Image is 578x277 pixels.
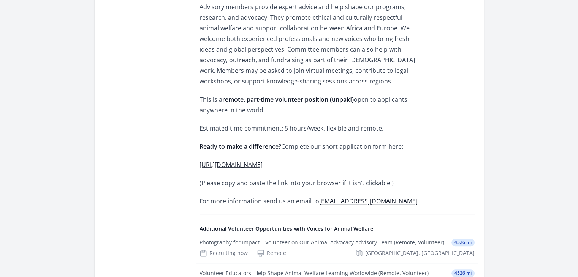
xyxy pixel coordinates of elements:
h4: Additional Volunteer Opportunities with Voices for Animal Welfare [200,225,475,233]
div: Remote [257,249,286,257]
p: For more information send us an email to [200,196,422,206]
a: [URL][DOMAIN_NAME] [200,161,263,169]
p: Estimated time commitment: 5 hours/week, flexible and remote. [200,123,422,134]
span: [GEOGRAPHIC_DATA], [GEOGRAPHIC_DATA] [365,249,475,257]
strong: (unpaid) [330,95,354,104]
span: 4526 mi [451,269,475,277]
p: This is a open to applicants anywhere in the world. [200,94,422,115]
span: 4526 mi [451,239,475,246]
div: Volunteer Educators: Help Shape Animal Welfare Learning Worldwide (Remote, Volunteer) [200,269,429,277]
p: (Please copy and paste the link into your browser if it isn’t clickable.) [200,178,422,188]
a: [EMAIL_ADDRESS][DOMAIN_NAME] [319,197,418,205]
strong: Ready to make a difference? [200,142,281,151]
div: Photography for Impact – Volunteer on Our Animal Advocacy Advisory Team (Remote, Volunteer) [200,239,444,246]
p: Complete our short application form here: [200,141,422,152]
div: Recruiting now [200,249,248,257]
a: Photography for Impact – Volunteer on Our Animal Advocacy Advisory Team (Remote, Volunteer) 4526 ... [196,233,478,263]
p: Advisory members provide expert advice and help shape our programs, research, and advocacy. They ... [200,2,422,87]
strong: remote, part-time volunteer position [222,95,328,104]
